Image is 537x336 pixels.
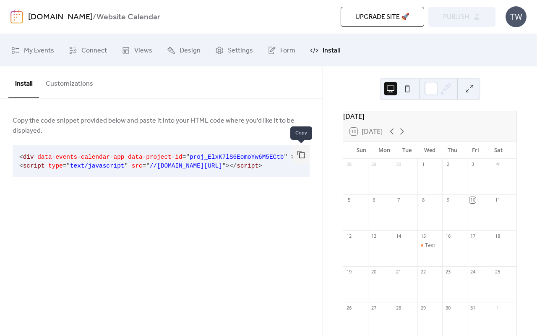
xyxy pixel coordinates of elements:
[346,269,352,275] div: 19
[441,142,464,159] div: Thu
[134,44,152,57] span: Views
[19,154,23,160] span: <
[341,7,424,27] button: Upgrade site 🚀
[350,142,373,159] div: Sun
[487,142,510,159] div: Sat
[226,163,229,169] span: >
[161,37,207,63] a: Design
[23,154,34,160] span: div
[115,37,159,63] a: Views
[132,163,143,169] span: src
[469,161,476,168] div: 3
[186,154,190,160] span: "
[70,163,125,169] span: text/javascript
[63,163,67,169] span: =
[19,163,23,169] span: <
[395,269,401,275] div: 21
[346,197,352,203] div: 5
[418,142,441,159] div: Wed
[464,142,487,159] div: Fri
[417,242,442,249] div: Test
[258,163,262,169] span: >
[13,116,310,136] span: Copy the code snippet provided below and paste it into your HTML code where you'd like it to be d...
[370,304,377,311] div: 27
[420,304,426,311] div: 29
[370,269,377,275] div: 20
[469,304,476,311] div: 31
[96,9,160,25] b: Website Calendar
[396,142,418,159] div: Tue
[425,242,435,249] div: Test
[370,233,377,239] div: 13
[291,154,295,160] span: >
[143,163,146,169] span: =
[343,111,516,121] div: [DATE]
[228,44,253,57] span: Settings
[10,10,23,24] img: logo
[23,163,45,169] span: script
[494,161,501,168] div: 4
[469,197,476,203] div: 10
[395,161,401,168] div: 30
[93,9,96,25] b: /
[506,6,527,27] div: TW
[445,197,451,203] div: 9
[180,44,201,57] span: Design
[37,154,124,160] span: data-events-calendar-app
[284,154,287,160] span: "
[494,304,501,311] div: 1
[445,161,451,168] div: 2
[469,233,476,239] div: 17
[39,66,100,97] button: Customizations
[346,233,352,239] div: 12
[66,163,70,169] span: "
[469,269,476,275] div: 24
[445,304,451,311] div: 30
[346,304,352,311] div: 26
[229,163,237,169] span: </
[182,154,186,160] span: =
[146,163,150,169] span: "
[8,66,39,98] button: Install
[395,233,401,239] div: 14
[373,142,395,159] div: Mon
[261,37,302,63] a: Form
[445,233,451,239] div: 16
[222,163,226,169] span: "
[494,197,501,203] div: 11
[304,37,346,63] a: Install
[63,37,113,63] a: Connect
[346,161,352,168] div: 28
[420,161,426,168] div: 1
[48,163,63,169] span: type
[150,163,222,169] span: //[DOMAIN_NAME][URL]
[370,161,377,168] div: 29
[395,304,401,311] div: 28
[24,44,54,57] span: My Events
[237,163,258,169] span: script
[280,44,295,57] span: Form
[445,269,451,275] div: 23
[5,37,60,63] a: My Events
[290,126,312,140] span: Copy
[420,269,426,275] div: 22
[323,44,340,57] span: Install
[420,197,426,203] div: 8
[395,197,401,203] div: 7
[355,12,409,22] span: Upgrade site 🚀
[28,9,93,25] a: [DOMAIN_NAME]
[494,233,501,239] div: 18
[128,154,182,160] span: data-project-id
[209,37,259,63] a: Settings
[190,154,284,160] span: proj_ElxK7lS6EomoYw6M5ECtb
[370,197,377,203] div: 6
[494,269,501,275] div: 25
[81,44,107,57] span: Connect
[124,163,128,169] span: "
[420,233,426,239] div: 15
